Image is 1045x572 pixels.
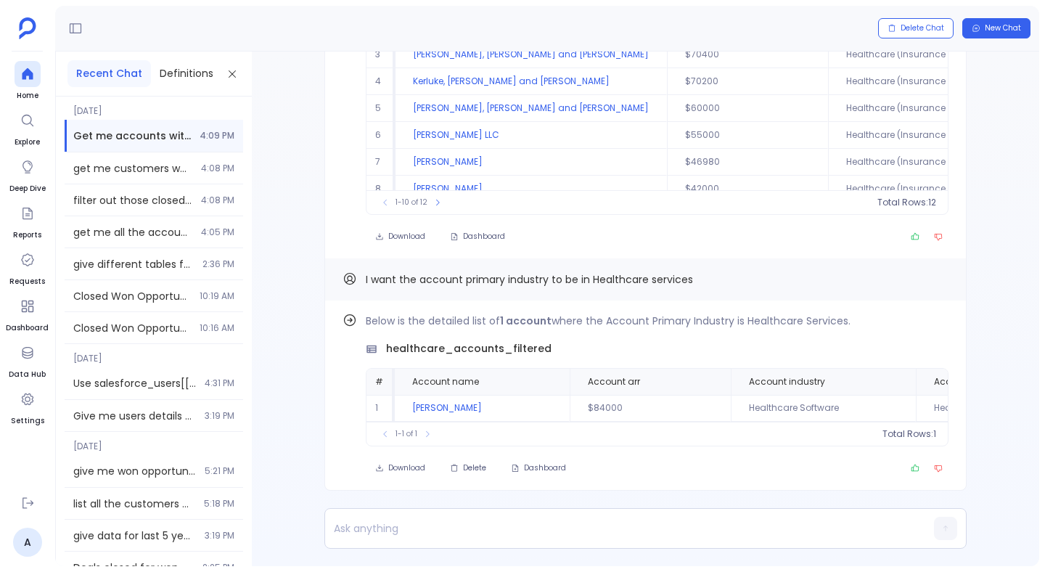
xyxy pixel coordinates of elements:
span: Data Hub [9,369,46,380]
td: 8 [366,176,396,203]
td: Healthcare (Insurance & Brokers) [828,68,1013,95]
span: Use salesforce_users[['a','b']].merge... This syntax you need to use in above output (users_oppor... [73,376,196,391]
td: $84000 [570,395,731,422]
button: Definitions [151,60,222,87]
span: 1 [933,428,936,440]
span: Give me users details with their opportunities. Use selective column in merge syntax. [73,409,196,423]
span: Delete Chat [901,23,944,33]
span: 3:19 PM [205,530,234,542]
span: Download [388,463,425,473]
td: $55000 [667,122,828,149]
span: healthcare_accounts_filtered [386,341,552,356]
td: 3 [366,41,396,68]
span: 10:16 AM [200,322,234,334]
span: Closed Won Opportunities in last 1 year [73,289,191,303]
span: Get me accounts with arr less than 100k, filter by helath care industry [73,128,191,143]
td: Healthcare (Insurance & Brokers) [828,95,1013,122]
button: New Chat [962,18,1030,38]
span: Home [15,90,41,102]
td: $70200 [667,68,828,95]
span: Explore [15,136,41,148]
span: Settings [11,415,44,427]
span: filter out those closed in 2018 [73,193,192,208]
td: Healthcare (Insurance & Brokers) [828,41,1013,68]
td: Healthcare Software [731,395,916,422]
span: 12 [928,197,936,208]
span: Total Rows: [882,428,933,440]
a: Reports [13,200,41,241]
td: Healthcare (Insurance & Brokers) [828,149,1013,176]
span: Dashboard [463,232,505,242]
span: Closed Won Opportunities in last 6month [73,321,191,335]
button: Dashboard [440,226,515,247]
span: Account name [412,376,479,388]
td: Healthcare (Insurance & Brokers) [828,122,1013,149]
span: 4:09 PM [200,130,234,142]
span: give different tables for different values of User owner amount, with intervals of 250000 [73,257,194,271]
a: Settings [11,386,44,427]
span: 4:05 PM [201,226,234,238]
span: give data for last 5 years in won_opportunities_last_year. [73,528,196,543]
a: Explore [15,107,41,148]
span: Dashboard [6,322,49,334]
span: 3:19 PM [205,410,234,422]
span: [DATE] [65,432,243,452]
span: [DATE] [65,97,243,117]
td: [PERSON_NAME], [PERSON_NAME] and [PERSON_NAME] [396,41,667,68]
span: get me all the accounts which are customers [73,225,192,240]
span: 4:08 PM [201,163,234,174]
td: [PERSON_NAME] [396,176,667,203]
a: Home [15,61,41,102]
td: $70400 [667,41,828,68]
td: [PERSON_NAME], [PERSON_NAME] and [PERSON_NAME] [396,95,667,122]
p: Below is the detailed list of where the Account Primary Industry is Healthcare Services. [366,312,948,330]
td: 7 [366,149,396,176]
span: Account industry [749,376,825,388]
td: $46980 [667,149,828,176]
td: Kerluke, [PERSON_NAME] and [PERSON_NAME] [396,68,667,95]
span: Dashboard [524,463,566,473]
span: give me won opportunities [73,464,196,478]
span: 10:19 AM [200,290,234,302]
span: list all the customers with aARR > 30k [73,497,195,511]
a: Requests [9,247,45,287]
button: Download [366,226,435,247]
span: 4:08 PM [201,195,234,206]
span: Requests [9,276,45,287]
span: 4:31 PM [205,377,234,389]
button: Download [366,458,435,478]
span: Account arr [588,376,640,388]
td: 5 [366,95,396,122]
button: Delete Chat [878,18,954,38]
td: $42000 [667,176,828,203]
span: 1-10 of 12 [396,197,427,208]
span: 1-1 of 1 [396,428,417,440]
td: 6 [366,122,396,149]
span: Deep Dive [9,183,46,195]
span: [DATE] [65,344,243,364]
span: 5:18 PM [204,498,234,510]
a: Deep Dive [9,154,46,195]
td: 1 [366,395,395,422]
span: get me customers which have no deals created in last year [73,161,192,176]
button: Delete [440,458,496,478]
a: Dashboard [6,293,49,334]
td: [PERSON_NAME] LLC [396,122,667,149]
span: Total Rows: [877,197,928,208]
strong: 1 account [500,314,552,328]
span: I want the account primary industry to be in Healthcare services [366,272,693,287]
a: Data Hub [9,340,46,380]
button: Dashboard [501,458,575,478]
td: Healthcare (Insurance & Brokers) [828,176,1013,203]
td: $60000 [667,95,828,122]
span: 2:36 PM [202,258,234,270]
td: [PERSON_NAME] [395,395,570,422]
span: Download [388,232,425,242]
span: Reports [13,229,41,241]
img: petavue logo [19,17,36,39]
span: New Chat [985,23,1021,33]
button: Recent Chat [67,60,151,87]
td: 4 [366,68,396,95]
a: A [13,528,42,557]
span: 5:21 PM [205,465,234,477]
